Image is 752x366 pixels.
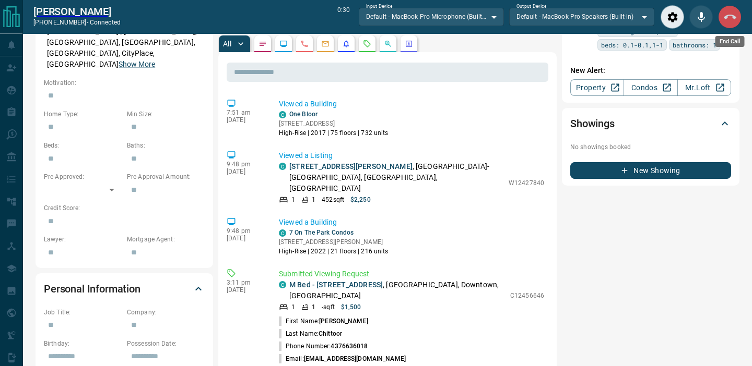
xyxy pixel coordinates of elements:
[44,339,122,348] p: Birthday:
[319,318,368,325] span: [PERSON_NAME]
[227,227,263,235] p: 9:48 pm
[319,330,342,337] span: Chittoor
[44,235,122,244] p: Lawyer:
[279,237,389,247] p: [STREET_ADDRESS][PERSON_NAME]
[570,111,731,136] div: Showings
[127,308,205,317] p: Company:
[279,281,286,288] div: condos.ca
[289,162,413,170] a: [STREET_ADDRESS][PERSON_NAME]
[359,8,504,26] div: Default - MacBook Pro Microphone (Built-in)
[227,235,263,242] p: [DATE]
[322,195,344,204] p: 452 sqft
[227,279,263,286] p: 3:11 pm
[510,291,544,300] p: C12456646
[363,40,371,48] svg: Requests
[33,18,121,27] p: [PHONE_NUMBER] -
[279,247,389,256] p: High-Rise | 2022 | 21 floors | 216 units
[44,141,122,150] p: Beds:
[227,109,263,116] p: 7:51 am
[718,5,742,29] div: End Call
[279,99,544,109] p: Viewed a Building
[44,1,205,73] p: [GEOGRAPHIC_DATA], [GEOGRAPHIC_DATA], [GEOGRAPHIC_DATA], [GEOGRAPHIC_DATA], [GEOGRAPHIC_DATA] | [...
[44,308,122,317] p: Job Title:
[44,109,122,119] p: Home Type:
[44,276,205,301] div: Personal Information
[127,339,205,348] p: Possession Date:
[715,36,745,47] div: End Call
[570,115,615,132] h2: Showings
[227,168,263,175] p: [DATE]
[405,40,413,48] svg: Agent Actions
[291,302,295,312] p: 1
[279,329,342,338] p: Last Name:
[673,40,716,50] span: bathrooms: 1
[44,78,205,88] p: Motivation:
[279,163,286,170] div: condos.ca
[337,5,350,29] p: 0:30
[677,79,731,96] a: Mr.Loft
[227,286,263,294] p: [DATE]
[279,150,544,161] p: Viewed a Listing
[312,302,315,312] p: 1
[227,161,263,168] p: 9:48 pm
[44,203,205,213] p: Credit Score:
[33,5,121,18] a: [PERSON_NAME]
[279,217,544,228] p: Viewed a Building
[289,279,505,301] p: , [GEOGRAPHIC_DATA], Downtown, [GEOGRAPHIC_DATA]
[516,3,546,10] label: Output Device
[509,8,654,26] div: Default - MacBook Pro Speakers (Built-in)
[342,40,350,48] svg: Listing Alerts
[350,195,371,204] p: $2,250
[291,195,295,204] p: 1
[384,40,392,48] svg: Opportunities
[624,79,677,96] a: Condos
[331,343,368,350] span: 4376636018
[689,5,713,29] div: Mute
[279,111,286,118] div: condos.ca
[127,141,205,150] p: Baths:
[279,119,389,128] p: [STREET_ADDRESS]
[601,40,663,50] span: beds: 0.1-0.1,1-1
[509,178,544,188] p: W12427840
[300,40,309,48] svg: Calls
[279,316,368,326] p: First Name:
[570,79,624,96] a: Property
[312,195,315,204] p: 1
[279,40,288,48] svg: Lead Browsing Activity
[321,40,330,48] svg: Emails
[570,142,731,152] p: No showings booked
[127,235,205,244] p: Mortgage Agent:
[289,229,354,236] a: 7 On The Park Condos
[279,128,389,138] p: High-Rise | 2017 | 75 floors | 732 units
[279,354,406,363] p: Email:
[227,116,263,124] p: [DATE]
[258,40,267,48] svg: Notes
[570,162,731,179] button: New Showing
[289,161,503,194] p: , [GEOGRAPHIC_DATA]-[GEOGRAPHIC_DATA], [GEOGRAPHIC_DATA], [GEOGRAPHIC_DATA]
[322,302,335,312] p: - sqft
[304,355,406,362] span: [EMAIL_ADDRESS][DOMAIN_NAME]
[90,19,121,26] span: connected
[279,341,368,351] p: Phone Number:
[289,280,383,289] a: M Bed - [STREET_ADDRESS]
[44,172,122,181] p: Pre-Approved:
[289,111,318,118] a: One Bloor
[279,229,286,237] div: condos.ca
[661,5,684,29] div: Audio Settings
[279,269,544,279] p: Submitted Viewing Request
[44,280,140,297] h2: Personal Information
[223,40,231,47] p: All
[570,65,731,76] p: New Alert:
[366,3,393,10] label: Input Device
[119,59,155,70] button: Show More
[341,302,361,312] p: $1,500
[127,172,205,181] p: Pre-Approval Amount:
[127,109,205,119] p: Min Size:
